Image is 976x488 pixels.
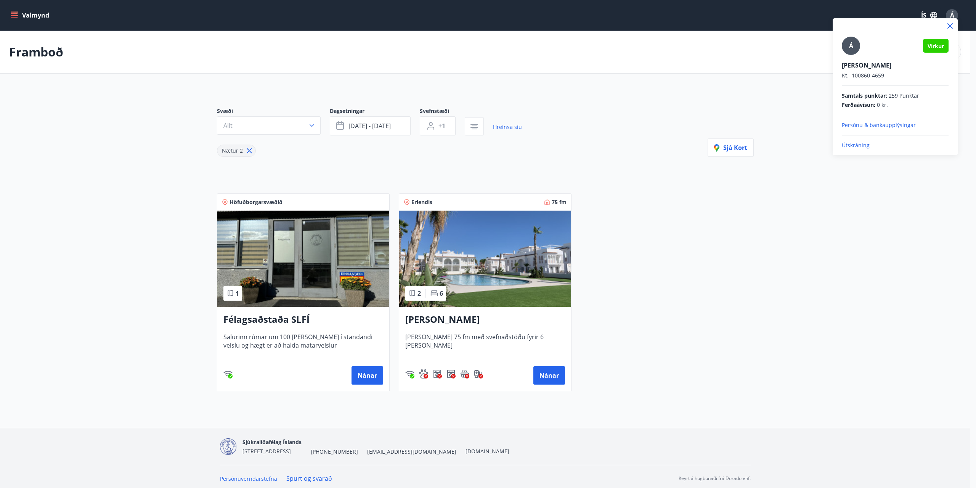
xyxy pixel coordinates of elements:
p: [PERSON_NAME] [842,61,949,69]
span: Ferðaávísun : [842,101,875,109]
span: Virkur [928,42,944,50]
p: 100860-4659 [842,72,949,79]
span: Samtals punktar : [842,92,887,100]
span: 0 kr. [877,101,888,109]
p: Útskráning [842,142,949,149]
p: Persónu & bankaupplýsingar [842,121,949,129]
span: 259 Punktar [889,92,919,100]
span: Á [849,42,853,50]
span: Kt. [842,72,849,79]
